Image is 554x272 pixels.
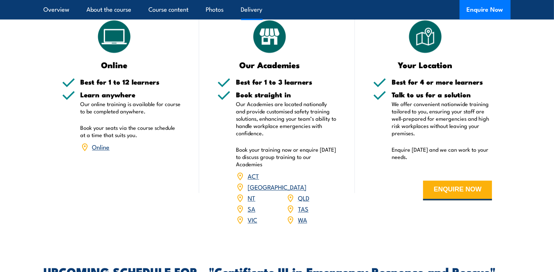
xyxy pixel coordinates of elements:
a: [GEOGRAPHIC_DATA] [248,182,306,191]
p: Our online training is available for course to be completed anywhere. [81,100,181,115]
h3: Online [62,61,167,69]
p: We offer convenient nationwide training tailored to you, ensuring your staff are well-prepared fo... [392,100,492,137]
a: Online [92,142,110,151]
a: VIC [248,215,257,224]
h5: Book straight in [236,91,337,98]
a: WA [298,215,307,224]
a: SA [248,204,255,213]
p: Book your seats via the course schedule at a time that suits you. [81,124,181,139]
p: Our Academies are located nationally and provide customised safety training solutions, enhancing ... [236,100,337,137]
h5: Best for 1 to 12 learners [81,78,181,85]
a: QLD [298,193,309,202]
h5: Best for 1 to 3 learners [236,78,337,85]
h3: Our Academies [217,61,322,69]
h3: Your Location [373,61,478,69]
a: TAS [298,204,309,213]
p: Book your training now or enquire [DATE] to discuss group training to our Academies [236,146,337,168]
p: Enquire [DATE] and we can work to your needs. [392,146,492,160]
a: ACT [248,171,259,180]
h5: Talk to us for a solution [392,91,492,98]
h5: Learn anywhere [81,91,181,98]
h5: Best for 4 or more learners [392,78,492,85]
a: NT [248,193,255,202]
button: ENQUIRE NOW [423,180,492,200]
